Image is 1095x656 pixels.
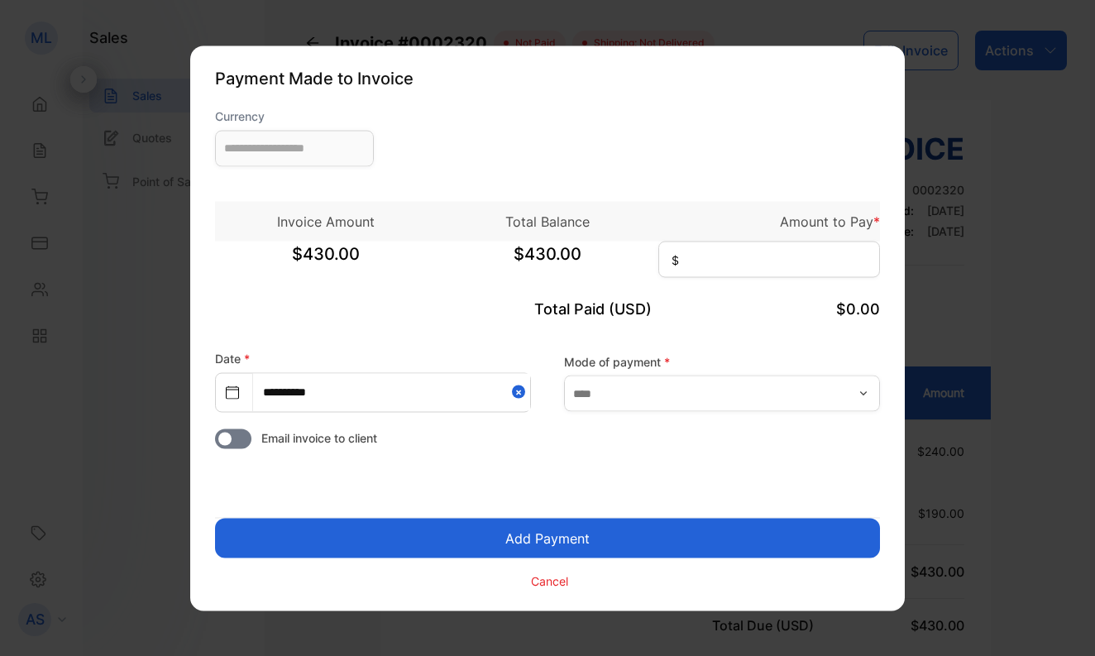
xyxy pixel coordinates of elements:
[437,297,658,319] p: Total Paid (USD)
[437,211,658,231] p: Total Balance
[658,211,880,231] p: Amount to Pay
[531,572,568,590] p: Cancel
[215,65,880,90] p: Payment Made to Invoice
[512,373,530,410] button: Close
[13,7,63,56] button: Open LiveChat chat widget
[564,353,880,371] label: Mode of payment
[672,251,679,268] span: $
[215,211,437,231] p: Invoice Amount
[215,241,437,282] span: $430.00
[215,518,880,558] button: Add Payment
[261,429,377,446] span: Email invoice to client
[215,351,250,365] label: Date
[437,241,658,282] span: $430.00
[215,107,374,124] label: Currency
[836,299,880,317] span: $0.00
